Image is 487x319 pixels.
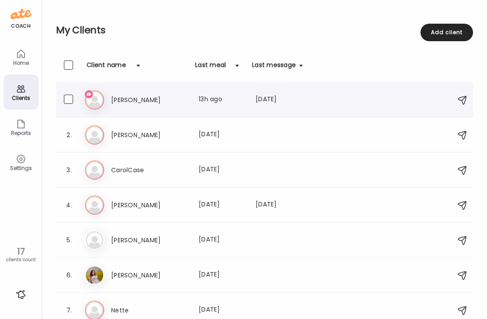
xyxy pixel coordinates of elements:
h2: My Clients [56,24,473,37]
h3: Nette [111,305,188,315]
div: [DATE] [199,270,245,280]
div: Client name [87,60,126,74]
div: 7. [64,305,74,315]
h3: [PERSON_NAME] [111,235,188,245]
div: [DATE] [199,165,245,175]
div: [DATE] [256,95,303,105]
div: Last meal [195,60,226,74]
div: 5. [64,235,74,245]
div: Clients [5,95,37,101]
h3: [PERSON_NAME] [111,270,188,280]
div: Last message [252,60,296,74]
div: [DATE] [199,235,245,245]
img: ate [11,7,32,21]
div: 4. [64,200,74,210]
div: Settings [5,165,37,171]
h3: [PERSON_NAME] [111,130,188,140]
h3: [PERSON_NAME] [111,95,188,105]
div: Home [5,60,37,66]
h3: CarolCase [111,165,188,175]
div: coach [11,22,31,30]
div: 6. [64,270,74,280]
div: [DATE] [199,305,245,315]
div: [DATE] [199,130,245,140]
div: clients count [3,257,39,263]
div: 17 [3,246,39,257]
div: 3. [64,165,74,175]
div: 2. [64,130,74,140]
div: [DATE] [256,200,303,210]
h3: [PERSON_NAME] [111,200,188,210]
div: Reports [5,130,37,136]
div: Add client [420,24,473,41]
div: [DATE] [199,200,245,210]
div: 13h ago [199,95,245,105]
